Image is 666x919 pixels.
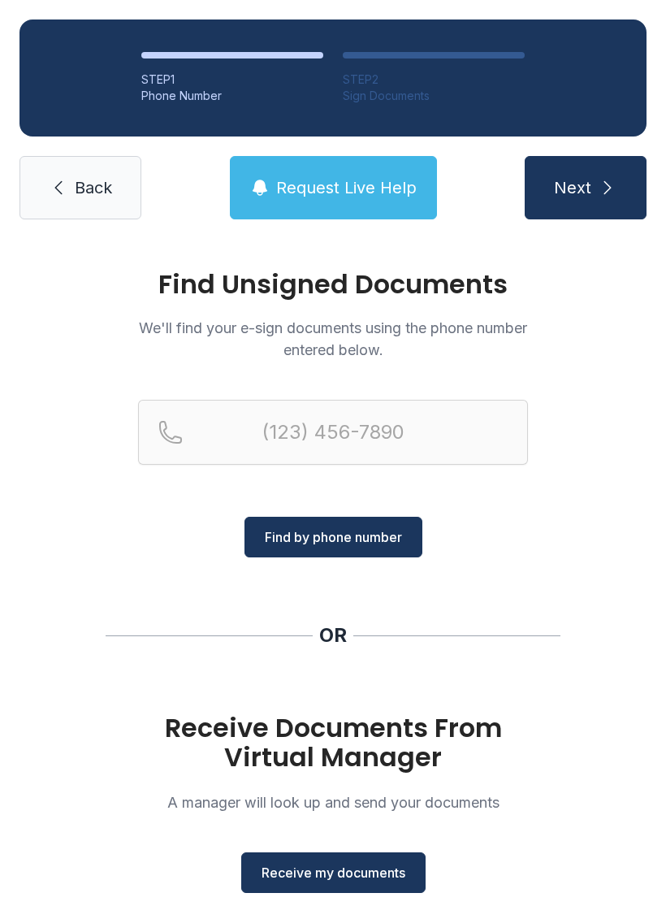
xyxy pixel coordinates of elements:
[141,72,323,88] div: STEP 1
[276,176,417,199] span: Request Live Help
[138,713,528,772] h1: Receive Documents From Virtual Manager
[343,72,525,88] div: STEP 2
[319,622,347,648] div: OR
[138,791,528,813] p: A manager will look up and send your documents
[554,176,591,199] span: Next
[265,527,402,547] span: Find by phone number
[138,271,528,297] h1: Find Unsigned Documents
[262,863,405,882] span: Receive my documents
[138,317,528,361] p: We'll find your e-sign documents using the phone number entered below.
[138,400,528,465] input: Reservation phone number
[343,88,525,104] div: Sign Documents
[141,88,323,104] div: Phone Number
[75,176,112,199] span: Back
